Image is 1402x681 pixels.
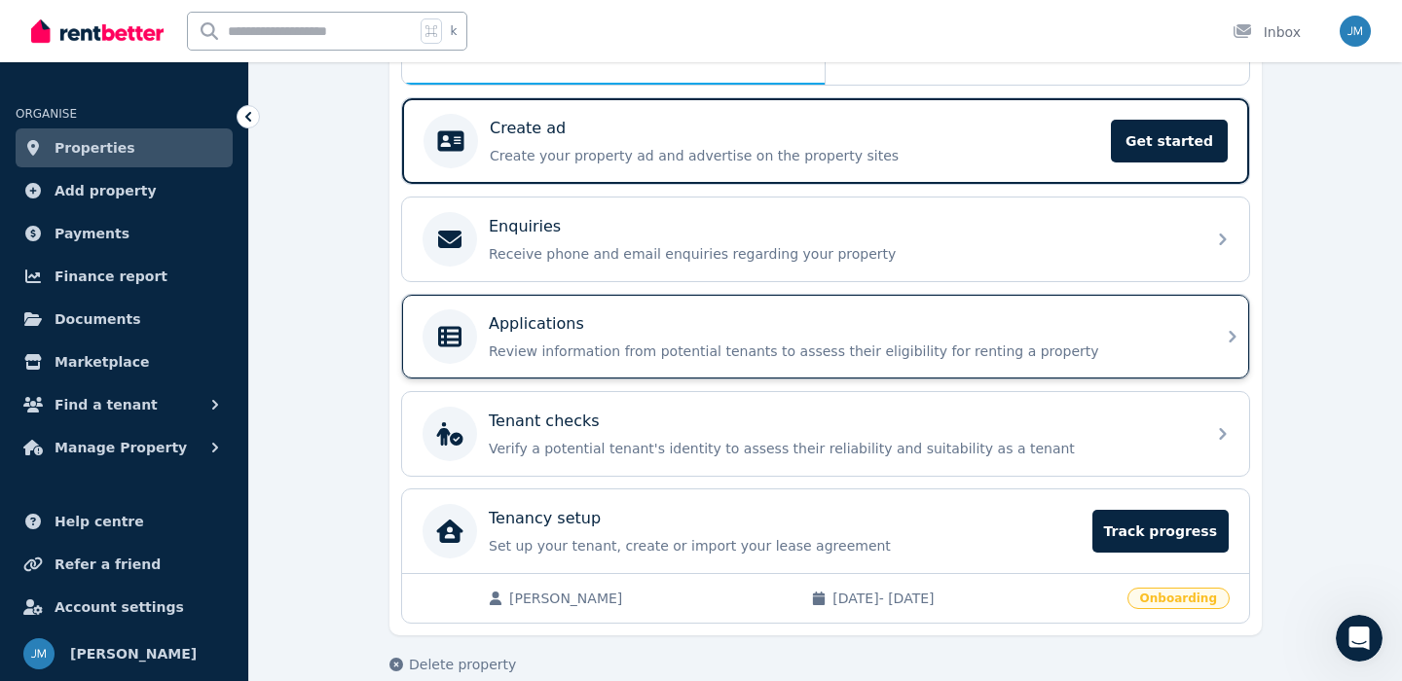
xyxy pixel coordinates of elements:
[55,393,158,416] span: Find a tenant
[129,502,259,580] button: Messages
[39,171,350,204] p: How can we help?
[489,410,600,433] p: Tenant checks
[55,222,129,245] span: Payments
[16,588,233,627] a: Account settings
[40,358,325,378] div: Send us a message
[16,300,233,339] a: Documents
[23,638,55,669] img: Jason Ma
[1127,588,1230,609] span: Onboarding
[16,502,233,541] a: Help centre
[55,436,187,459] span: Manage Property
[1111,120,1228,162] span: Get started
[509,589,792,608] span: [PERSON_NAME]
[40,275,79,314] img: Profile image for Jodie
[409,655,516,674] span: Delete property
[389,655,516,674] button: Delete property
[450,23,457,39] span: k
[306,31,345,70] img: Profile image for Dan
[40,246,350,267] div: Recent message
[269,31,308,70] img: Profile image for Jodie
[1340,16,1371,47] img: Jason Ma
[16,428,233,467] button: Manage Property
[16,214,233,253] a: Payments
[16,128,233,167] a: Properties
[1092,510,1229,553] span: Track progress
[43,551,87,564] span: Home
[260,502,389,580] button: Help
[55,510,144,533] span: Help centre
[402,489,1249,573] a: Tenancy setupSet up your tenant, create or import your lease agreementTrack progress
[87,295,200,315] div: [PERSON_NAME]
[39,138,350,171] p: Hi [PERSON_NAME]
[31,17,164,46] img: RentBetter
[232,31,271,70] img: Profile image for Jeremy
[40,488,326,509] div: Rental Payments - How They Work
[40,444,158,464] span: Search for help
[489,215,561,238] p: Enquiries
[16,342,233,381] a: Marketplace
[55,136,135,160] span: Properties
[39,37,180,68] img: logo
[490,146,1099,165] p: Create your property ad and advertise on the property sites
[489,507,601,530] p: Tenancy setup
[489,536,1081,556] p: Set up your tenant, create or import your lease agreement
[16,545,233,584] a: Refer a friend
[309,551,340,564] span: Help
[55,553,161,576] span: Refer a friend
[55,265,167,288] span: Finance report
[832,589,1115,608] span: [DATE] - [DATE]
[1233,22,1301,42] div: Inbox
[16,385,233,424] button: Find a tenant
[28,434,361,473] button: Search for help
[55,179,157,202] span: Add property
[489,244,1194,264] p: Receive phone and email enquiries regarding your property
[20,259,369,331] div: Profile image for JodieNo worries [PERSON_NAME]. If you need further help just reach back out. Ch...
[16,171,233,210] a: Add property
[28,481,361,517] div: Rental Payments - How They Work
[55,595,184,619] span: Account settings
[16,107,77,121] span: ORGANISE
[489,439,1194,458] p: Verify a potential tenant's identity to assess their reliability and suitability as a tenant
[402,295,1249,378] a: ApplicationsReview information from potential tenants to assess their eligibility for renting a p...
[19,341,370,415] div: Send us a messageWe typically reply in under 30 minutes
[402,392,1249,476] a: Tenant checksVerify a potential tenant's identity to assess their reliability and suitability as ...
[203,295,259,315] div: • 1h ago
[402,197,1249,281] a: EnquiriesReceive phone and email enquiries regarding your property
[489,341,1194,361] p: Review information from potential tenants to assess their eligibility for renting a property
[19,230,370,332] div: Recent messageProfile image for JodieNo worries [PERSON_NAME]. If you need further help just reac...
[1336,615,1383,662] iframe: Intercom live chat
[87,276,924,292] span: No worries [PERSON_NAME]. If you need further help just reach back out. Cheers, [PERSON_NAME] + T...
[40,378,325,399] div: We typically reply in under 30 minutes
[55,307,141,331] span: Documents
[70,642,197,665] span: [PERSON_NAME]
[55,350,149,374] span: Marketplace
[402,98,1249,184] a: Create adCreate your property ad and advertise on the property sitesGet started
[490,117,566,140] p: Create ad
[489,312,584,336] p: Applications
[162,551,229,564] span: Messages
[16,257,233,296] a: Finance report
